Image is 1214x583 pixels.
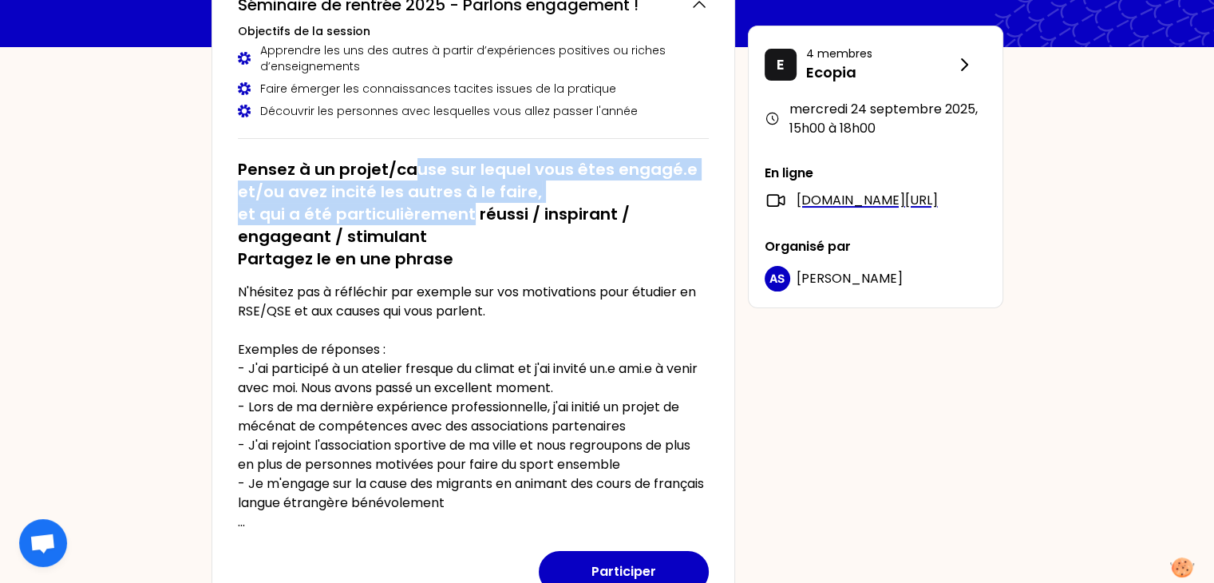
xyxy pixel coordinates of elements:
[238,158,709,270] h2: Pensez à un projet/cause sur lequel vous êtes engagé.e et/ou avez incité les autres à le faire, e...
[238,103,709,119] div: Découvrir les personnes avec lesquelles vous allez passer l'année
[797,191,938,210] a: [DOMAIN_NAME][URL]
[238,81,709,97] div: Faire émerger les connaissances tacites issues de la pratique
[797,269,903,288] span: [PERSON_NAME]
[765,100,987,138] div: mercredi 24 septembre 2025 , 15h00 à 18h00
[238,42,709,74] div: Apprendre les uns des autres à partir d’expériences positives ou riches d’enseignements
[769,271,785,287] p: AS
[806,61,955,84] p: Ecopia
[19,519,67,567] div: Ouvrir le chat
[765,237,987,256] p: Organisé par
[777,54,785,76] p: E
[806,46,955,61] p: 4 membres
[765,164,987,183] p: En ligne
[238,283,709,532] p: N'hésitez pas à réfléchir par exemple sur vos motivations pour étudier en RSE/QSE et aux causes q...
[238,23,709,39] h3: Objectifs de la session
